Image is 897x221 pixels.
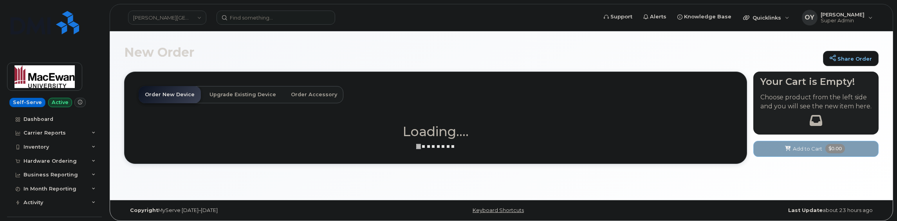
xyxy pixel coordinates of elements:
[285,86,343,103] a: Order Accessory
[203,86,282,103] a: Upgrade Existing Device
[473,207,524,213] a: Keyboard Shortcuts
[793,145,822,153] span: Add to Cart
[139,86,201,103] a: Order New Device
[760,76,872,87] h4: Your Cart is Empty!
[124,45,819,59] h1: New Order
[627,207,879,214] div: about 23 hours ago
[416,144,455,149] img: ajax-loader-3a6953c30dc77f0bf724df975f13086db4f4c1262e45940f03d1251963f1bf2e.gif
[823,51,879,66] a: Share Order
[760,93,872,111] p: Choose product from the left side and you will see the new item here.
[130,207,158,213] strong: Copyright
[788,207,823,213] strong: Last Update
[139,124,733,138] h1: Loading....
[124,207,375,214] div: MyServe [DATE]–[DATE]
[825,144,845,153] span: $0.00
[753,141,879,157] button: Add to Cart $0.00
